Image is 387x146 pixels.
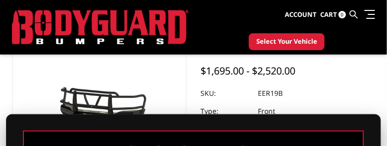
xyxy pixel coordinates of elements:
[285,10,317,19] span: Account
[320,10,337,19] span: Cart
[320,1,346,28] a: Cart 0
[12,10,189,45] img: BODYGUARD BUMPERS
[249,33,325,50] button: Select Your Vehicle
[258,84,283,102] dd: EER19B
[339,11,346,18] span: 0
[258,102,275,120] dd: Front
[285,1,317,28] a: Account
[200,84,250,102] dt: SKU:
[200,64,295,77] span: $1,695.00 - $2,520.00
[256,37,317,47] span: Select Your Vehicle
[200,102,250,120] dt: Type:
